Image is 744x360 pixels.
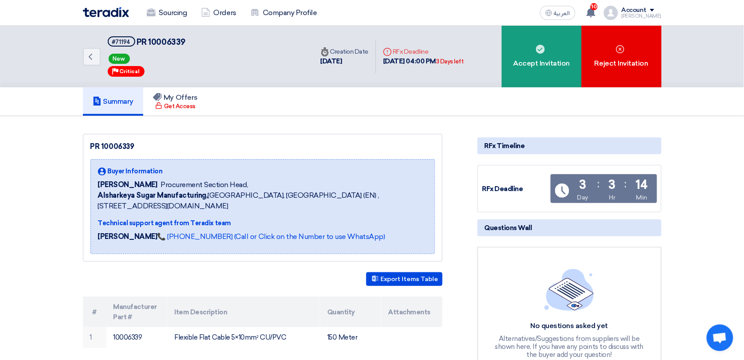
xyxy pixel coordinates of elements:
[540,6,576,20] button: العربية
[108,167,163,176] span: Buyer Information
[478,137,662,154] div: RFx Timeline
[243,3,324,23] a: Company Profile
[320,297,381,327] th: Quantity
[90,141,435,152] div: PR 10006339
[609,193,615,202] div: Hr
[582,26,662,87] div: Reject Invitation
[482,184,549,194] div: RFx Deadline
[83,87,144,116] a: Summary
[153,93,198,102] h5: My Offers
[591,3,598,10] span: 10
[167,297,320,327] th: Item Description
[109,54,130,64] span: New
[194,3,243,23] a: Orders
[381,297,442,327] th: Attachments
[598,176,600,192] div: :
[494,321,645,331] div: No questions asked yet
[366,272,442,286] button: Export Items Table
[502,26,582,87] div: Accept Invitation
[383,47,464,56] div: RFx Deadline
[161,180,248,190] span: Procurement Section Head,
[636,179,648,191] div: 14
[93,97,134,106] h5: Summary
[436,57,464,66] div: 3 Days left
[106,327,168,348] td: 10006339
[609,179,616,191] div: 3
[140,3,194,23] a: Sourcing
[98,180,157,190] span: [PERSON_NAME]
[112,39,131,45] div: #71194
[707,325,733,351] a: Open chat
[383,56,464,67] div: [DATE] 04:00 PM
[120,68,140,74] span: Critical
[167,327,320,348] td: Flexible Flat Cable 5×10mm² CU/PVC
[494,335,645,359] div: Alternatives/Suggestions from suppliers will be shown here, If you have any points to discuss wit...
[554,10,570,16] span: العربية
[321,56,369,67] div: [DATE]
[577,193,589,202] div: Day
[83,327,106,348] td: 1
[83,297,106,327] th: #
[98,191,208,200] b: Alsharkeya Sugar Manufacturing,
[137,37,185,47] span: PR 10006339
[544,269,594,310] img: empty_state_list.svg
[157,232,385,241] a: 📞 [PHONE_NUMBER] (Call or Click on the Number to use WhatsApp)
[604,6,618,20] img: profile_test.png
[485,223,532,233] span: Questions Wall
[622,14,662,19] div: [PERSON_NAME]
[321,47,369,56] div: Creation Date
[320,327,381,348] td: 150 Meter
[155,102,196,111] div: Get Access
[83,7,129,17] img: Teradix logo
[625,176,627,192] div: :
[98,219,427,228] div: Technical support agent from Teradix team
[108,36,185,47] h5: PR 10006339
[98,232,157,241] strong: [PERSON_NAME]
[622,7,647,14] div: Account
[580,179,587,191] div: 3
[143,87,208,116] a: My Offers Get Access
[98,190,427,211] span: [GEOGRAPHIC_DATA], [GEOGRAPHIC_DATA] (EN) ,[STREET_ADDRESS][DOMAIN_NAME]
[106,297,168,327] th: Manufacturer Part #
[636,193,648,202] div: Min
